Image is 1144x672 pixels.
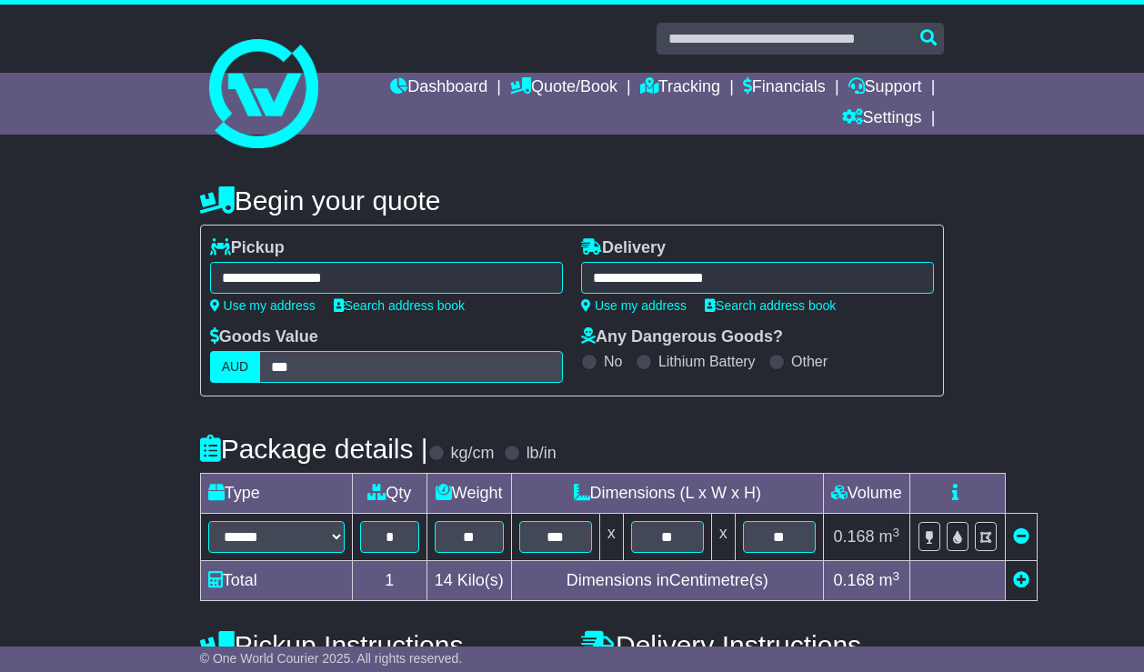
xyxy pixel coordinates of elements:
label: Goods Value [210,327,318,347]
a: Search address book [705,298,836,313]
td: Qty [352,474,426,514]
a: Search address book [334,298,465,313]
td: x [599,514,623,561]
a: Remove this item [1013,527,1029,546]
a: Use my address [210,298,316,313]
span: © One World Courier 2025. All rights reserved. [200,651,463,666]
label: AUD [210,351,261,383]
sup: 3 [893,569,900,583]
h4: Package details | [200,434,428,464]
span: m [879,571,900,589]
h4: Delivery Instructions [581,630,944,660]
label: Other [791,353,828,370]
td: 1 [352,561,426,601]
a: Financials [743,73,826,104]
a: Use my address [581,298,687,313]
label: lb/in [527,444,557,464]
h4: Begin your quote [200,186,945,216]
a: Dashboard [390,73,487,104]
td: Type [200,474,352,514]
h4: Pickup Instructions [200,630,563,660]
td: x [711,514,735,561]
label: Pickup [210,238,285,258]
td: Kilo(s) [426,561,511,601]
td: Weight [426,474,511,514]
td: Volume [823,474,909,514]
a: Support [848,73,922,104]
label: Delivery [581,238,666,258]
label: Any Dangerous Goods? [581,327,783,347]
a: Quote/Book [510,73,617,104]
label: No [604,353,622,370]
span: 14 [435,571,453,589]
span: m [879,527,900,546]
a: Add new item [1013,571,1029,589]
a: Settings [842,104,922,135]
a: Tracking [640,73,720,104]
td: Dimensions (L x W x H) [511,474,823,514]
span: 0.168 [833,571,874,589]
label: Lithium Battery [658,353,756,370]
td: Dimensions in Centimetre(s) [511,561,823,601]
sup: 3 [893,526,900,539]
label: kg/cm [451,444,495,464]
span: 0.168 [833,527,874,546]
td: Total [200,561,352,601]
